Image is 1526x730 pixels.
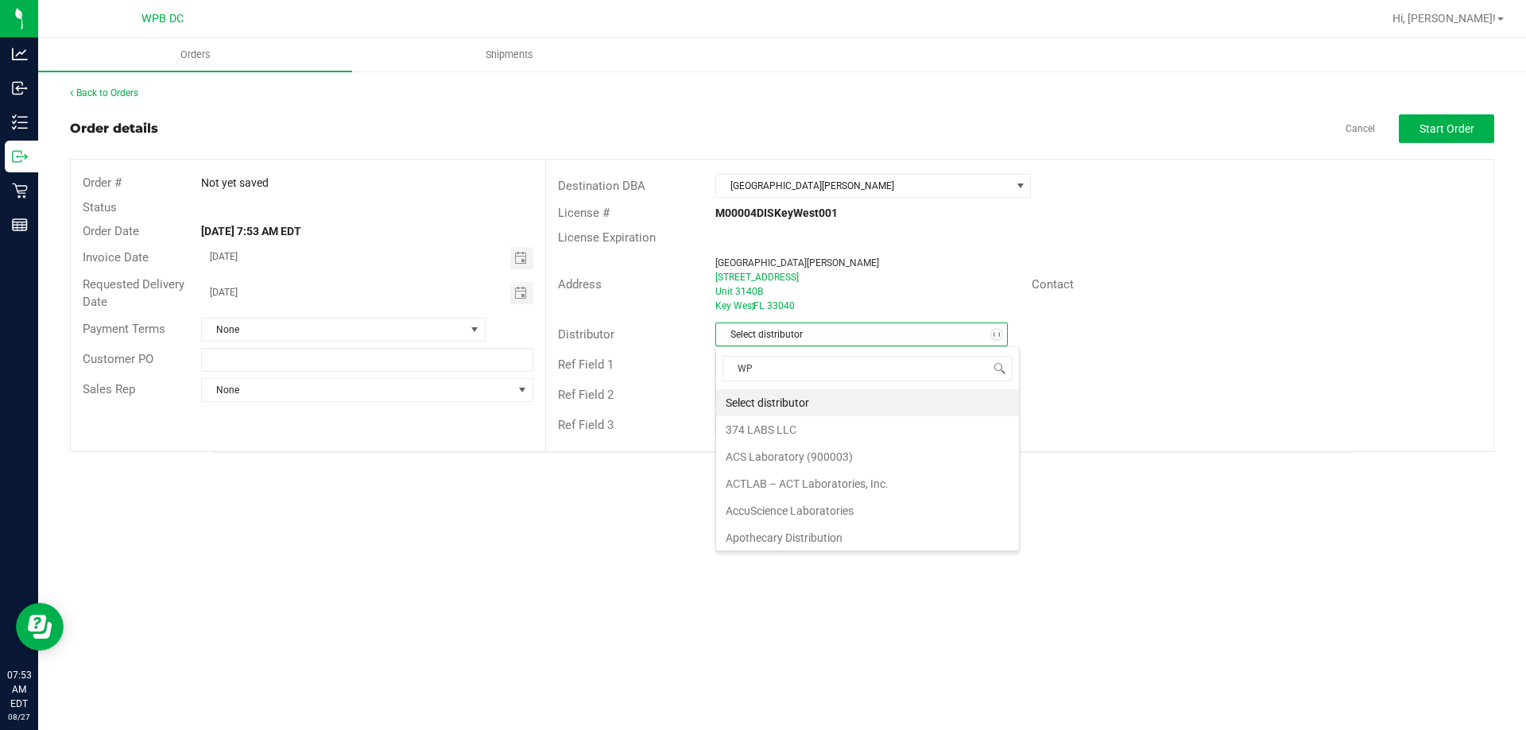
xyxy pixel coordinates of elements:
[1392,12,1496,25] span: Hi, [PERSON_NAME]!
[558,357,614,372] span: Ref Field 1
[12,149,28,164] inline-svg: Outbound
[83,277,184,310] span: Requested Delivery Date
[352,38,666,71] a: Shipments
[83,250,149,265] span: Invoice Date
[1419,122,1474,135] span: Start Order
[83,352,153,366] span: Customer PO
[716,416,1019,443] li: 374 LABS LLC
[83,200,117,214] span: Status
[558,327,614,342] span: Distributor
[715,286,763,297] span: Unit 3140B
[510,247,533,269] span: Toggle calendar
[7,711,31,723] p: 08/27
[767,300,795,311] span: 33040
[141,12,184,25] span: WPB DC
[201,176,269,189] span: Not yet saved
[558,179,645,193] span: Destination DBA
[7,668,31,711] p: 07:53 AM EDT
[16,603,64,651] iframe: Resource center
[752,300,753,311] span: ,
[716,175,1010,197] span: [GEOGRAPHIC_DATA][PERSON_NAME]
[715,257,879,268] span: [GEOGRAPHIC_DATA][PERSON_NAME]
[715,300,755,311] span: Key West
[510,282,533,304] span: Toggle calendar
[202,319,465,341] span: None
[716,524,1019,551] li: Apothecary Distribution
[753,300,764,311] span: FL
[558,206,610,220] span: License #
[716,323,986,346] span: Select distributor
[83,224,139,238] span: Order Date
[83,322,165,336] span: Payment Terms
[558,388,614,402] span: Ref Field 2
[159,48,232,62] span: Orders
[12,80,28,96] inline-svg: Inbound
[12,183,28,199] inline-svg: Retail
[716,497,1019,524] li: AccuScience Laboratories
[83,382,135,396] span: Sales Rep
[70,119,158,138] div: Order details
[201,225,301,238] strong: [DATE] 7:53 AM EDT
[715,272,799,283] span: [STREET_ADDRESS]
[12,114,28,130] inline-svg: Inventory
[558,277,602,292] span: Address
[70,87,138,98] a: Back to Orders
[558,230,656,245] span: License Expiration
[12,217,28,233] inline-svg: Reports
[715,207,838,219] strong: M00004DISKeyWest001
[1399,114,1494,143] button: Start Order
[558,418,614,432] span: Ref Field 3
[38,38,352,71] a: Orders
[1346,122,1375,136] a: Cancel
[202,379,512,401] span: None
[716,443,1019,470] li: ACS Laboratory (900003)
[716,470,1019,497] li: ACTLAB – ACT Laboratories, Inc.
[12,46,28,62] inline-svg: Analytics
[1032,277,1074,292] span: Contact
[83,176,122,190] span: Order #
[464,48,555,62] span: Shipments
[716,389,1019,416] li: Select distributor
